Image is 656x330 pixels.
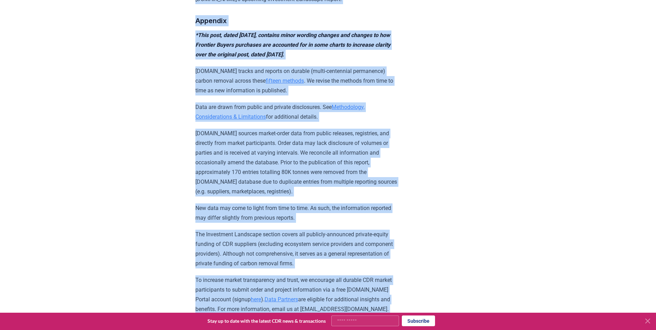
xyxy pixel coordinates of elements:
[251,296,261,303] a: here
[195,203,398,223] p: New data may come to light from time to time. As such, the information reported may differ slight...
[195,66,398,95] p: [DOMAIN_NAME] tracks and reports on durable (multi-centennial permanence) carbon removal across t...
[266,77,304,84] a: fifteen methods
[195,15,398,26] h3: Appendix
[195,275,398,314] p: To increase market transparency and trust, we encourage all durable CDR market participants to su...
[195,129,398,196] p: [DOMAIN_NAME] sources market-order data from public releases, registries, and directly from marke...
[195,102,398,122] p: Data are drawn from public and private disclosures. See for additional details.
[195,32,390,58] em: *This post, dated [DATE], contains minor wording changes and changes to how Frontier Buyers purch...
[265,296,298,303] a: Data Partners
[195,230,398,268] p: The Investment Landscape section covers all publicly-announced private-equity funding of CDR supp...
[195,104,364,120] a: Methodology, Considerations & Limitations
